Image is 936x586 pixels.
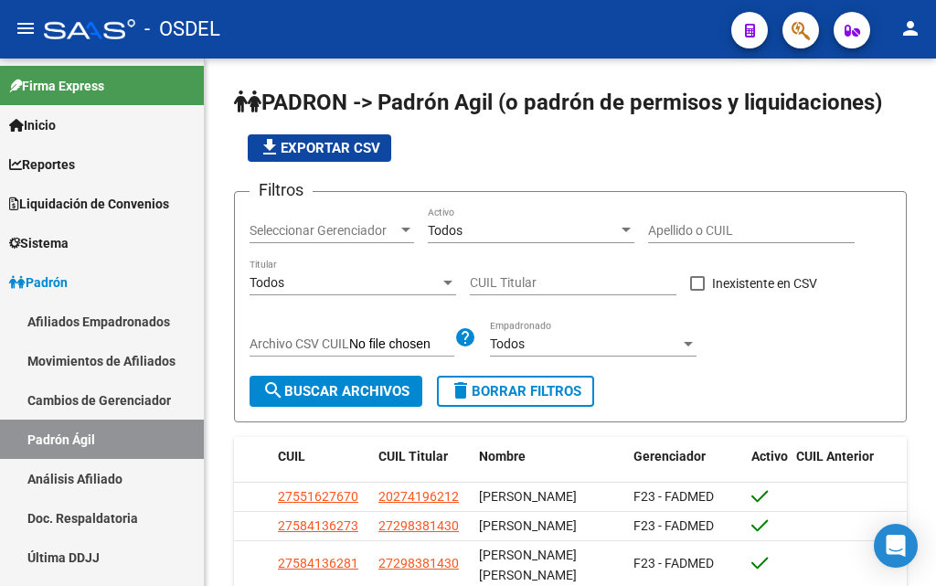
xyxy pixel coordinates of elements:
[15,17,37,39] mat-icon: menu
[250,223,398,239] span: Seleccionar Gerenciador
[250,336,349,351] span: Archivo CSV CUIL
[9,194,169,214] span: Liquidación de Convenios
[454,326,476,348] mat-icon: help
[234,90,882,115] span: PADRON -> Padrón Agil (o padrón de permisos y liquidaciones)
[9,233,69,253] span: Sistema
[250,275,284,290] span: Todos
[751,449,788,463] span: Activo
[633,489,714,504] span: F23 - FADMED
[744,437,789,497] datatable-header-cell: Activo
[144,9,220,49] span: - OSDEL
[874,524,918,568] div: Open Intercom Messenger
[472,437,626,497] datatable-header-cell: Nombre
[278,489,358,504] span: 27551627670
[378,518,459,533] span: 27298381430
[479,548,577,583] span: [PERSON_NAME] [PERSON_NAME]
[899,17,921,39] mat-icon: person
[278,518,358,533] span: 27584136273
[626,437,744,497] datatable-header-cell: Gerenciador
[262,379,284,401] mat-icon: search
[259,136,281,158] mat-icon: file_download
[371,437,472,497] datatable-header-cell: CUIL Titular
[490,336,525,351] span: Todos
[9,272,68,293] span: Padrón
[450,383,581,400] span: Borrar Filtros
[278,449,305,463] span: CUIL
[248,134,391,162] button: Exportar CSV
[712,272,817,294] span: Inexistente en CSV
[259,140,380,156] span: Exportar CSV
[450,379,472,401] mat-icon: delete
[250,376,422,407] button: Buscar Archivos
[378,556,459,570] span: 27298381430
[9,115,56,135] span: Inicio
[250,177,313,203] h3: Filtros
[271,437,371,497] datatable-header-cell: CUIL
[633,518,714,533] span: F23 - FADMED
[796,449,874,463] span: CUIL Anterior
[378,489,459,504] span: 20274196212
[9,154,75,175] span: Reportes
[479,518,577,533] span: [PERSON_NAME]
[349,336,454,353] input: Archivo CSV CUIL
[428,223,463,238] span: Todos
[633,556,714,570] span: F23 - FADMED
[9,76,104,96] span: Firma Express
[262,383,409,400] span: Buscar Archivos
[479,489,577,504] span: [PERSON_NAME]
[278,556,358,570] span: 27584136281
[437,376,594,407] button: Borrar Filtros
[633,449,706,463] span: Gerenciador
[378,449,448,463] span: CUIL Titular
[479,449,526,463] span: Nombre
[789,437,907,497] datatable-header-cell: CUIL Anterior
